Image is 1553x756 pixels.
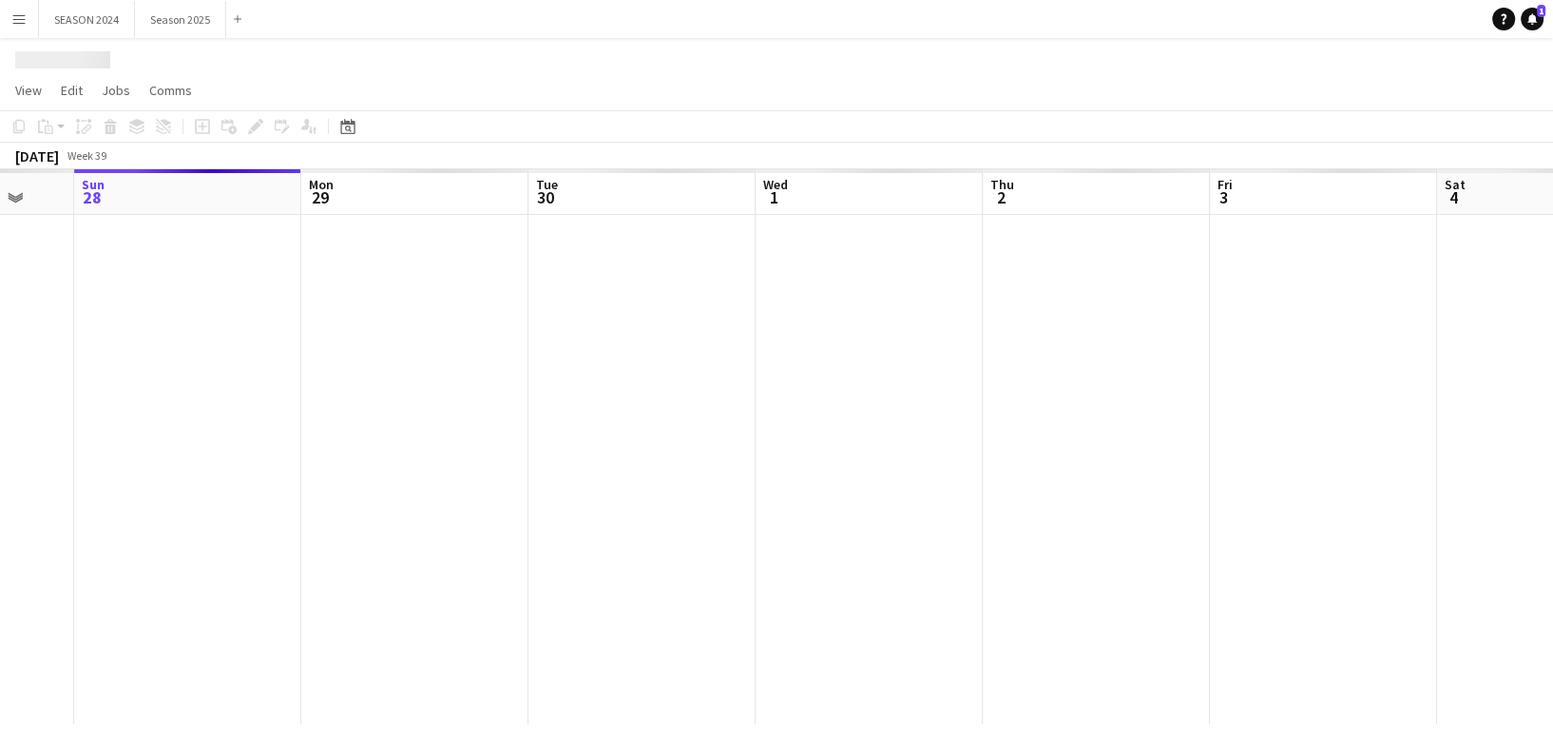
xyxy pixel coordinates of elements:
div: [DATE] [15,146,59,165]
a: 1 [1521,8,1543,30]
span: Comms [149,82,192,99]
span: Week 39 [63,148,110,163]
span: Jobs [102,82,130,99]
span: 1 [1537,5,1545,17]
a: Jobs [94,78,138,103]
a: Edit [53,78,90,103]
span: View [15,82,42,99]
button: SEASON 2024 [39,1,135,38]
a: Comms [142,78,200,103]
button: Season 2025 [135,1,226,38]
span: Edit [61,82,83,99]
a: View [8,78,49,103]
